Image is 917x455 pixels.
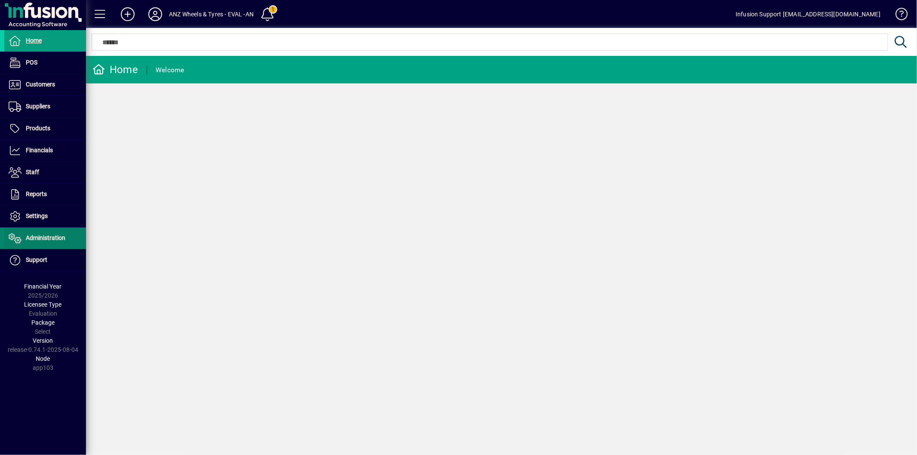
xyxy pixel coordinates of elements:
a: Staff [4,162,86,183]
span: Home [26,37,42,44]
div: Home [92,63,138,77]
span: Suppliers [26,103,50,110]
a: Financials [4,140,86,161]
a: Suppliers [4,96,86,117]
a: Support [4,249,86,271]
span: Reports [26,191,47,197]
div: Infusion Support [EMAIL_ADDRESS][DOMAIN_NAME] [736,7,880,21]
a: Customers [4,74,86,95]
button: Profile [141,6,169,22]
span: Financial Year [25,283,62,290]
a: Administration [4,227,86,249]
span: Staff [26,169,39,175]
div: Welcome [156,63,184,77]
div: ANZ Wheels & Tyres - EVAL -AN [169,7,254,21]
span: Package [31,319,55,326]
span: Products [26,125,50,132]
a: Reports [4,184,86,205]
span: Support [26,256,47,263]
span: POS [26,59,37,66]
span: Financials [26,147,53,154]
button: Add [114,6,141,22]
span: Customers [26,81,55,88]
span: Node [36,355,50,362]
span: Administration [26,234,65,241]
span: Version [33,337,53,344]
a: Knowledge Base [889,2,906,30]
a: Products [4,118,86,139]
a: Settings [4,206,86,227]
span: Settings [26,212,48,219]
span: Licensee Type [25,301,62,308]
a: POS [4,52,86,74]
